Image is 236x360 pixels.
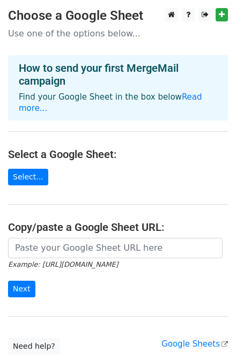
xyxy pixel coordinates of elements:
a: Google Sheets [161,339,228,349]
a: Read more... [19,92,202,113]
small: Example: [URL][DOMAIN_NAME] [8,260,118,268]
input: Next [8,281,35,297]
h4: How to send your first MergeMail campaign [19,62,217,87]
h3: Choose a Google Sheet [8,8,228,24]
a: Need help? [8,338,60,355]
h4: Copy/paste a Google Sheet URL: [8,221,228,234]
p: Find your Google Sheet in the box below [19,92,217,114]
h4: Select a Google Sheet: [8,148,228,161]
input: Paste your Google Sheet URL here [8,238,223,258]
p: Use one of the options below... [8,28,228,39]
a: Select... [8,169,48,185]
